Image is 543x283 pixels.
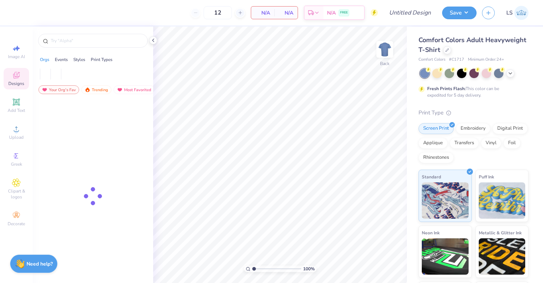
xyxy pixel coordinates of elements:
[81,85,111,94] div: Trending
[377,42,392,57] img: Back
[503,138,520,149] div: Foil
[73,56,85,63] div: Styles
[38,85,79,94] div: Your Org's Fav
[55,56,68,63] div: Events
[422,182,469,219] img: Standard
[303,266,315,272] span: 100 %
[204,6,232,19] input: – –
[8,81,24,86] span: Designs
[279,9,293,17] span: N/A
[85,87,90,92] img: trending.gif
[327,9,336,17] span: N/A
[422,173,441,181] span: Standard
[419,152,454,163] div: Rhinestones
[427,85,517,98] div: This color can be expedited for 5 day delivery.
[506,9,513,17] span: LS
[42,87,48,92] img: most_fav.gif
[450,138,479,149] div: Transfers
[419,36,526,54] span: Comfort Colors Adult Heavyweight T-Shirt
[419,138,448,149] div: Applique
[114,85,155,94] div: Most Favorited
[419,109,528,117] div: Print Type
[422,229,440,236] span: Neon Ink
[8,221,25,227] span: Decorate
[442,7,477,19] button: Save
[117,87,123,92] img: most_fav.gif
[479,229,522,236] span: Metallic & Glitter Ink
[468,57,504,63] span: Minimum Order: 24 +
[506,6,528,20] a: LS
[481,138,501,149] div: Vinyl
[479,238,526,275] img: Metallic & Glitter Ink
[422,238,469,275] img: Neon Ink
[479,173,494,181] span: Puff Ink
[493,123,528,134] div: Digital Print
[40,56,49,63] div: Orgs
[383,5,437,20] input: Untitled Design
[9,134,24,140] span: Upload
[340,10,348,15] span: FREE
[256,9,270,17] span: N/A
[419,57,445,63] span: Comfort Colors
[8,54,25,60] span: Image AI
[11,161,22,167] span: Greek
[380,60,389,67] div: Back
[427,86,466,92] strong: Fresh Prints Flash:
[26,260,53,267] strong: Need help?
[419,123,454,134] div: Screen Print
[479,182,526,219] img: Puff Ink
[50,37,143,44] input: Try "Alpha"
[514,6,528,20] img: Lizzy Simon
[91,56,113,63] div: Print Types
[449,57,464,63] span: # C1717
[456,123,490,134] div: Embroidery
[8,108,25,113] span: Add Text
[4,188,29,200] span: Clipart & logos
